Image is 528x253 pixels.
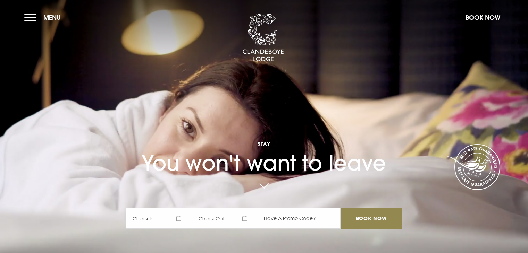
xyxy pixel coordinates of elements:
[341,208,402,229] input: Book Now
[43,14,61,21] span: Menu
[126,140,402,147] span: Stay
[126,124,402,175] h1: You won't want to leave
[258,208,341,229] input: Have A Promo Code?
[242,14,284,62] img: Clandeboye Lodge
[192,208,258,229] span: Check Out
[462,10,504,25] button: Book Now
[24,10,64,25] button: Menu
[126,208,192,229] span: Check In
